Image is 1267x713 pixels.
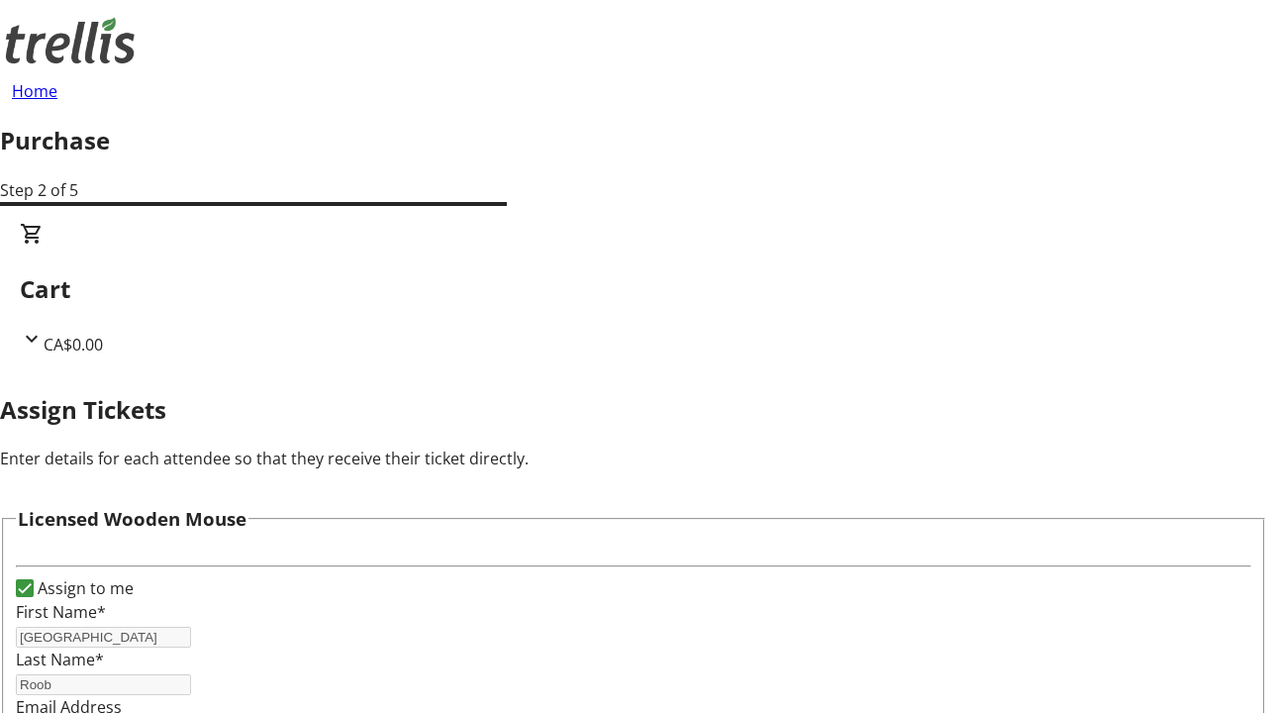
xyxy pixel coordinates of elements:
[16,601,106,623] label: First Name*
[18,505,246,533] h3: Licensed Wooden Mouse
[34,576,134,600] label: Assign to me
[20,222,1247,356] div: CartCA$0.00
[16,649,104,670] label: Last Name*
[20,271,1247,307] h2: Cart
[44,334,103,356] span: CA$0.00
